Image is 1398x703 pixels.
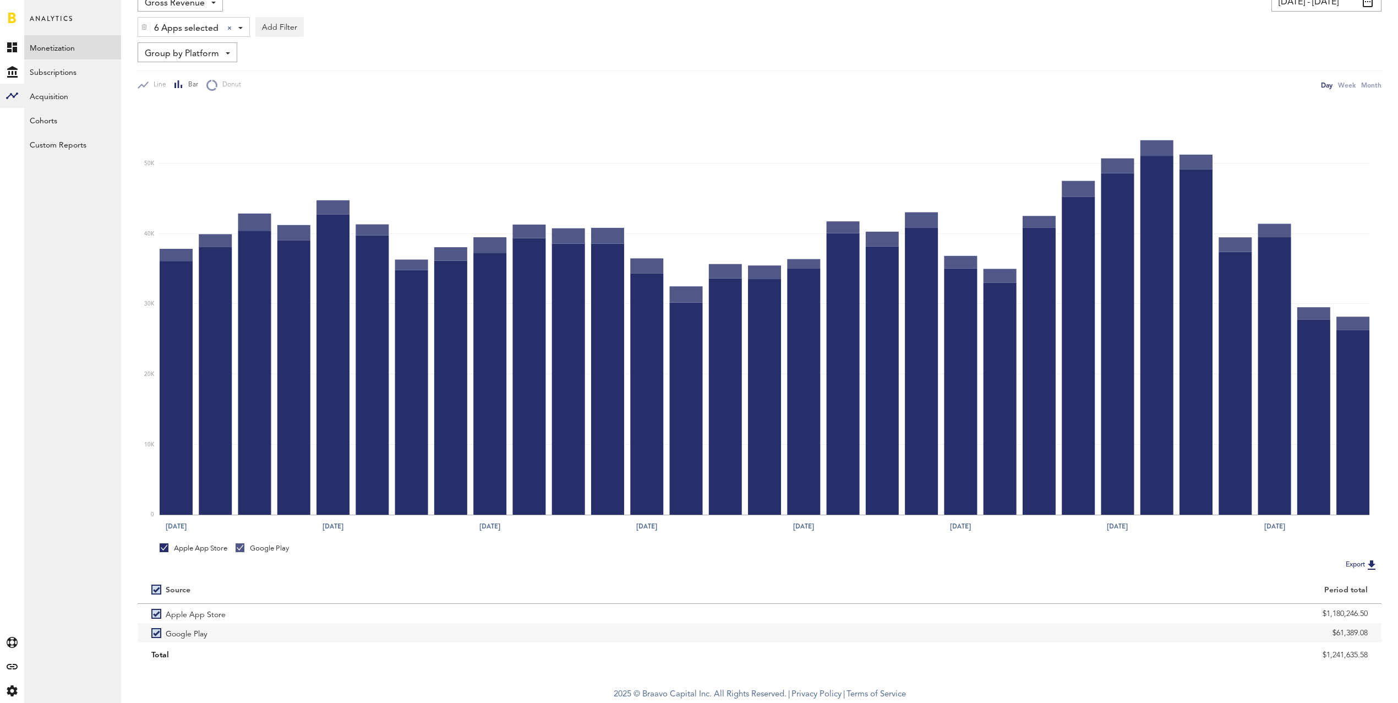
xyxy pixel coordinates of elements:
img: trash_awesome_blue.svg [141,23,148,31]
text: [DATE] [1107,521,1128,531]
text: 30K [144,301,155,307]
button: Export [1342,558,1381,572]
text: 20K [144,372,155,377]
a: Acquisition [24,84,121,108]
div: Delete [138,18,150,36]
div: Day [1321,79,1333,91]
button: Add Filter [255,17,304,37]
span: Bar [183,80,198,90]
a: Monetization [24,35,121,59]
text: [DATE] [1264,521,1285,531]
text: [DATE] [637,521,658,531]
div: Apple App Store [160,543,227,553]
div: $1,180,246.50 [773,606,1368,622]
span: Google Play [166,623,207,642]
div: Google Play [236,543,289,553]
a: Cohorts [24,108,121,132]
div: Month [1361,79,1381,91]
a: Terms of Service [847,690,906,699]
div: Period total [773,586,1368,595]
div: Clear [227,26,232,30]
div: Week [1338,79,1356,91]
span: 2025 © Braavo Capital Inc. All Rights Reserved. [614,686,787,703]
text: [DATE] [794,521,815,531]
text: 0 [151,513,154,518]
text: [DATE] [479,521,500,531]
span: Line [149,80,166,90]
span: Donut [217,80,241,90]
img: Export [1365,558,1378,571]
text: 10K [144,442,155,448]
text: [DATE] [323,521,343,531]
text: 40K [144,231,155,237]
div: Source [166,586,190,595]
div: $1,241,635.58 [773,647,1368,663]
div: $61,389.08 [773,625,1368,641]
span: 6 Apps selected [154,19,219,38]
span: Analytics [30,12,73,35]
text: 50K [144,161,155,166]
text: [DATE] [166,521,187,531]
span: Apple App Store [166,604,226,623]
div: Total [151,647,746,663]
a: Custom Reports [24,132,121,156]
span: Support [23,8,63,18]
text: [DATE] [951,521,971,531]
a: Subscriptions [24,59,121,84]
a: Privacy Policy [791,690,842,699]
span: Group by Platform [145,45,219,63]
